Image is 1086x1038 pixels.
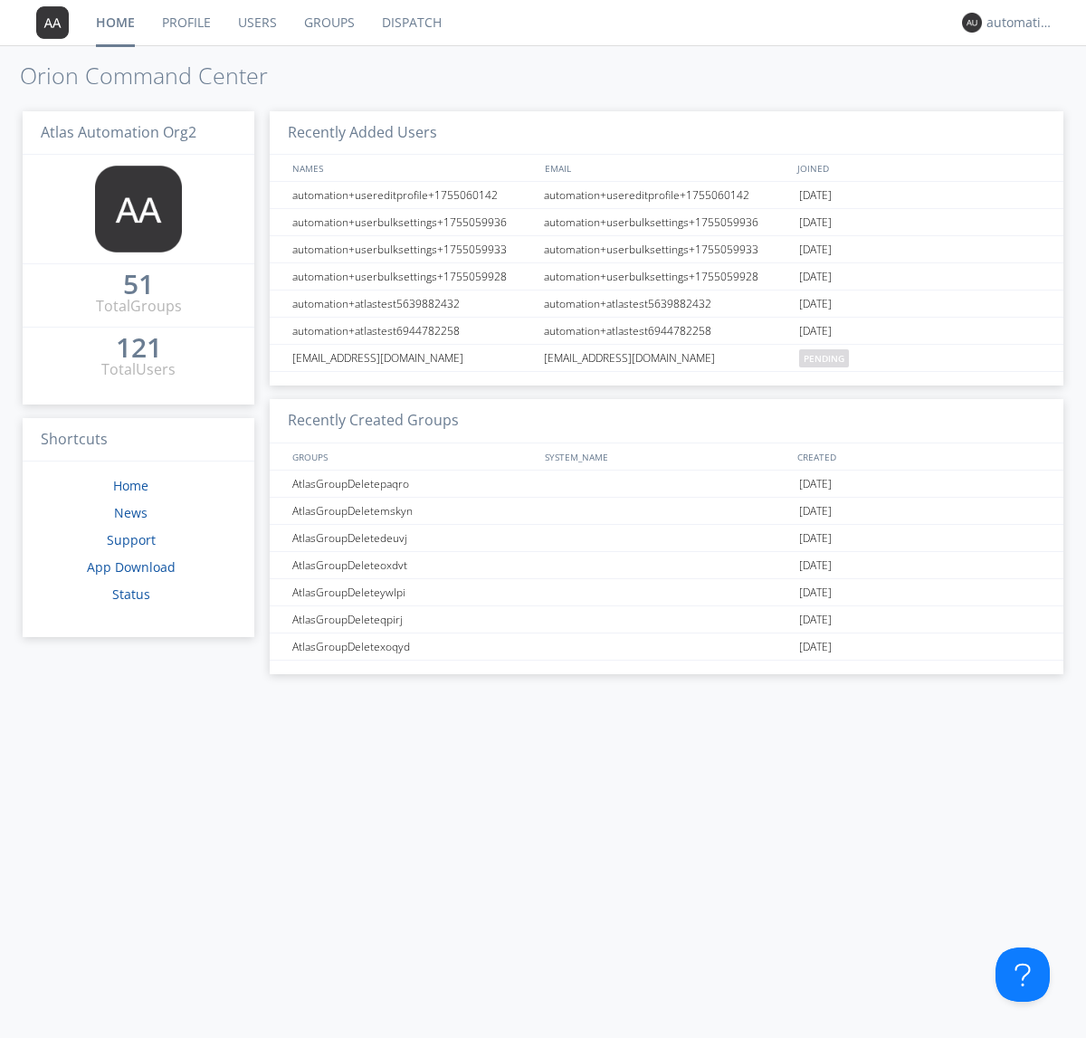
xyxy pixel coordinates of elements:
div: AtlasGroupDeleteqpirj [288,606,538,633]
span: [DATE] [799,290,832,318]
a: automation+userbulksettings+1755059936automation+userbulksettings+1755059936[DATE] [270,209,1063,236]
span: Atlas Automation Org2 [41,122,196,142]
div: automation+userbulksettings+1755059936 [539,209,795,235]
span: [DATE] [799,552,832,579]
h3: Recently Created Groups [270,399,1063,443]
div: automation+usereditprofile+1755060142 [288,182,538,208]
div: 51 [123,275,154,293]
a: AtlasGroupDeleteywlpi[DATE] [270,579,1063,606]
a: AtlasGroupDeletemskyn[DATE] [270,498,1063,525]
a: automation+atlastest5639882432automation+atlastest5639882432[DATE] [270,290,1063,318]
span: [DATE] [799,579,832,606]
h3: Shortcuts [23,418,254,462]
a: automation+userbulksettings+1755059933automation+userbulksettings+1755059933[DATE] [270,236,1063,263]
div: Total Groups [96,296,182,317]
iframe: Toggle Customer Support [995,948,1050,1002]
span: [DATE] [799,525,832,552]
a: [EMAIL_ADDRESS][DOMAIN_NAME][EMAIL_ADDRESS][DOMAIN_NAME]pending [270,345,1063,372]
span: [DATE] [799,471,832,498]
div: Total Users [101,359,176,380]
span: [DATE] [799,209,832,236]
a: AtlasGroupDeleteqpirj[DATE] [270,606,1063,633]
div: [EMAIL_ADDRESS][DOMAIN_NAME] [539,345,795,371]
a: Home [113,477,148,494]
div: automation+atlastest6944782258 [288,318,538,344]
a: App Download [87,558,176,576]
img: 373638.png [36,6,69,39]
div: NAMES [288,155,536,181]
a: 51 [123,275,154,296]
div: GROUPS [288,443,536,470]
span: [DATE] [799,606,832,633]
div: 121 [116,338,162,357]
div: automation+atlas0032+org2 [986,14,1054,32]
div: automation+atlastest6944782258 [539,318,795,344]
div: automation+userbulksettings+1755059928 [539,263,795,290]
span: [DATE] [799,633,832,661]
span: [DATE] [799,498,832,525]
div: CREATED [793,443,1046,470]
div: automation+userbulksettings+1755059936 [288,209,538,235]
div: AtlasGroupDeletexoqyd [288,633,538,660]
div: automation+atlastest5639882432 [539,290,795,317]
a: AtlasGroupDeletedeuvj[DATE] [270,525,1063,552]
a: AtlasGroupDeleteoxdvt[DATE] [270,552,1063,579]
div: SYSTEM_NAME [540,443,793,470]
h3: Recently Added Users [270,111,1063,156]
div: automation+userbulksettings+1755059933 [539,236,795,262]
span: [DATE] [799,182,832,209]
div: [EMAIL_ADDRESS][DOMAIN_NAME] [288,345,538,371]
a: automation+userbulksettings+1755059928automation+userbulksettings+1755059928[DATE] [270,263,1063,290]
a: AtlasGroupDeletepaqro[DATE] [270,471,1063,498]
a: AtlasGroupDeletexoqyd[DATE] [270,633,1063,661]
a: 121 [116,338,162,359]
span: [DATE] [799,318,832,345]
img: 373638.png [962,13,982,33]
div: automation+usereditprofile+1755060142 [539,182,795,208]
div: JOINED [793,155,1046,181]
div: AtlasGroupDeletemskyn [288,498,538,524]
div: EMAIL [540,155,793,181]
div: automation+userbulksettings+1755059928 [288,263,538,290]
div: AtlasGroupDeleteoxdvt [288,552,538,578]
img: 373638.png [95,166,182,252]
div: AtlasGroupDeleteywlpi [288,579,538,605]
div: AtlasGroupDeletedeuvj [288,525,538,551]
div: automation+atlastest5639882432 [288,290,538,317]
span: pending [799,349,849,367]
div: AtlasGroupDeletepaqro [288,471,538,497]
span: [DATE] [799,236,832,263]
a: Status [112,586,150,603]
a: automation+usereditprofile+1755060142automation+usereditprofile+1755060142[DATE] [270,182,1063,209]
span: [DATE] [799,263,832,290]
div: automation+userbulksettings+1755059933 [288,236,538,262]
a: automation+atlastest6944782258automation+atlastest6944782258[DATE] [270,318,1063,345]
a: News [114,504,148,521]
a: Support [107,531,156,548]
